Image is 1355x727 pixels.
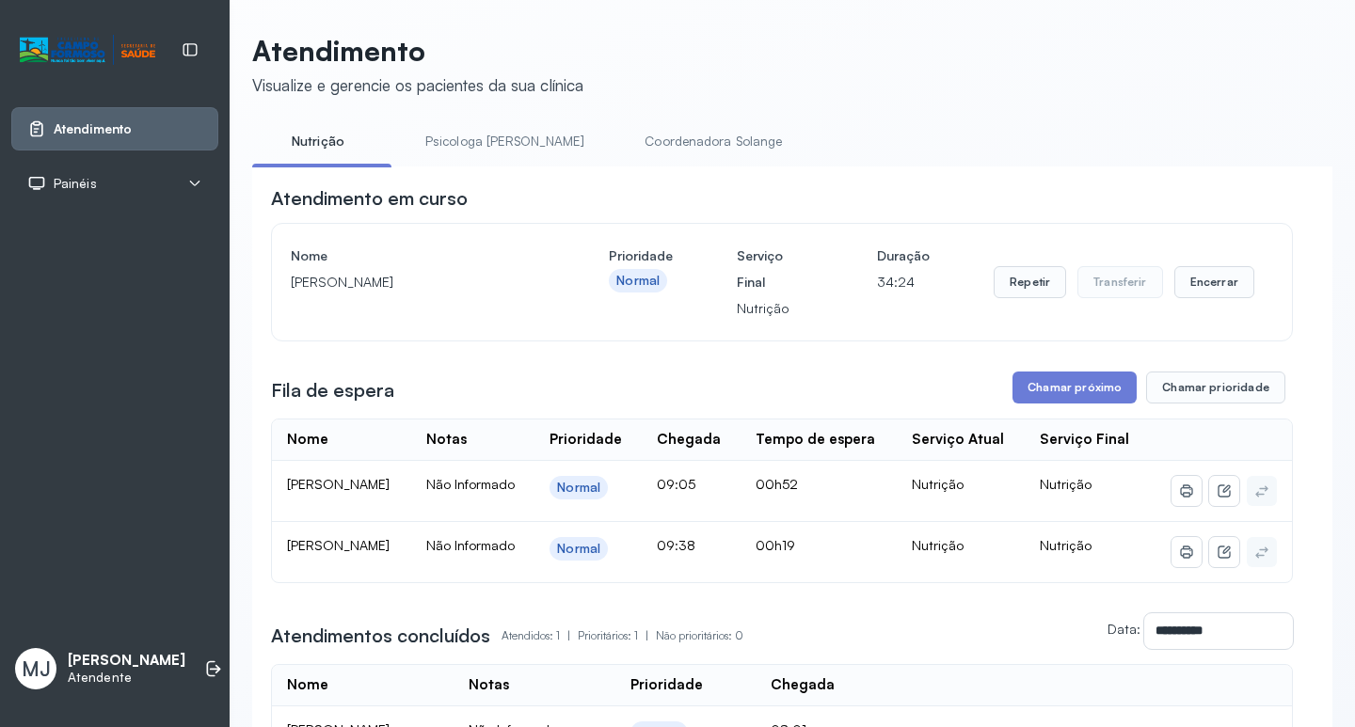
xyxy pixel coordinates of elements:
button: Chamar prioridade [1146,371,1285,403]
h4: Duração [877,243,930,269]
button: Repetir [994,266,1066,298]
p: Nutrição [737,295,813,322]
h4: Prioridade [609,243,673,269]
button: Chamar próximo [1012,371,1137,403]
div: Nome [287,431,328,449]
span: Não Informado [426,476,515,492]
div: Prioridade [630,676,703,694]
div: Chegada [657,431,721,449]
div: Visualize e gerencie os pacientes da sua clínica [252,75,583,95]
div: Notas [426,431,467,449]
div: Serviço Atual [912,431,1004,449]
span: 00h52 [756,476,798,492]
span: Nutrição [1040,476,1092,492]
h3: Fila de espera [271,377,394,403]
div: Normal [557,541,600,557]
span: | [646,628,648,642]
a: Psicologa [PERSON_NAME] [406,126,603,157]
p: Atendidos: 1 [502,623,578,649]
div: Notas [469,676,509,694]
a: Coordenadora Solange [626,126,801,157]
div: Nome [287,676,328,694]
a: Atendimento [27,119,202,138]
span: Não Informado [426,537,515,553]
label: Data: [1108,621,1140,637]
p: Atendente [68,670,185,686]
span: 00h19 [756,537,795,553]
button: Transferir [1077,266,1163,298]
div: Serviço Final [1040,431,1129,449]
div: Normal [557,480,600,496]
p: Não prioritários: 0 [656,623,743,649]
div: Nutrição [912,476,1010,493]
div: Tempo de espera [756,431,875,449]
h3: Atendimento em curso [271,185,468,212]
span: Painéis [54,176,97,192]
span: | [567,628,570,642]
span: Atendimento [54,121,132,137]
p: 34:24 [877,269,930,295]
h3: Atendimentos concluídos [271,623,490,649]
p: Prioritários: 1 [578,623,656,649]
span: 09:05 [657,476,695,492]
span: 09:38 [657,537,695,553]
button: Encerrar [1174,266,1254,298]
div: Prioridade [550,431,622,449]
span: [PERSON_NAME] [287,476,390,492]
p: Atendimento [252,34,583,68]
h4: Serviço Final [737,243,813,295]
h4: Nome [291,243,545,269]
div: Normal [616,273,660,289]
p: [PERSON_NAME] [291,269,545,295]
div: Chegada [771,676,835,694]
p: [PERSON_NAME] [68,652,185,670]
span: [PERSON_NAME] [287,537,390,553]
img: Logotipo do estabelecimento [20,35,155,66]
span: Nutrição [1040,537,1092,553]
a: Nutrição [252,126,384,157]
div: Nutrição [912,537,1010,554]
